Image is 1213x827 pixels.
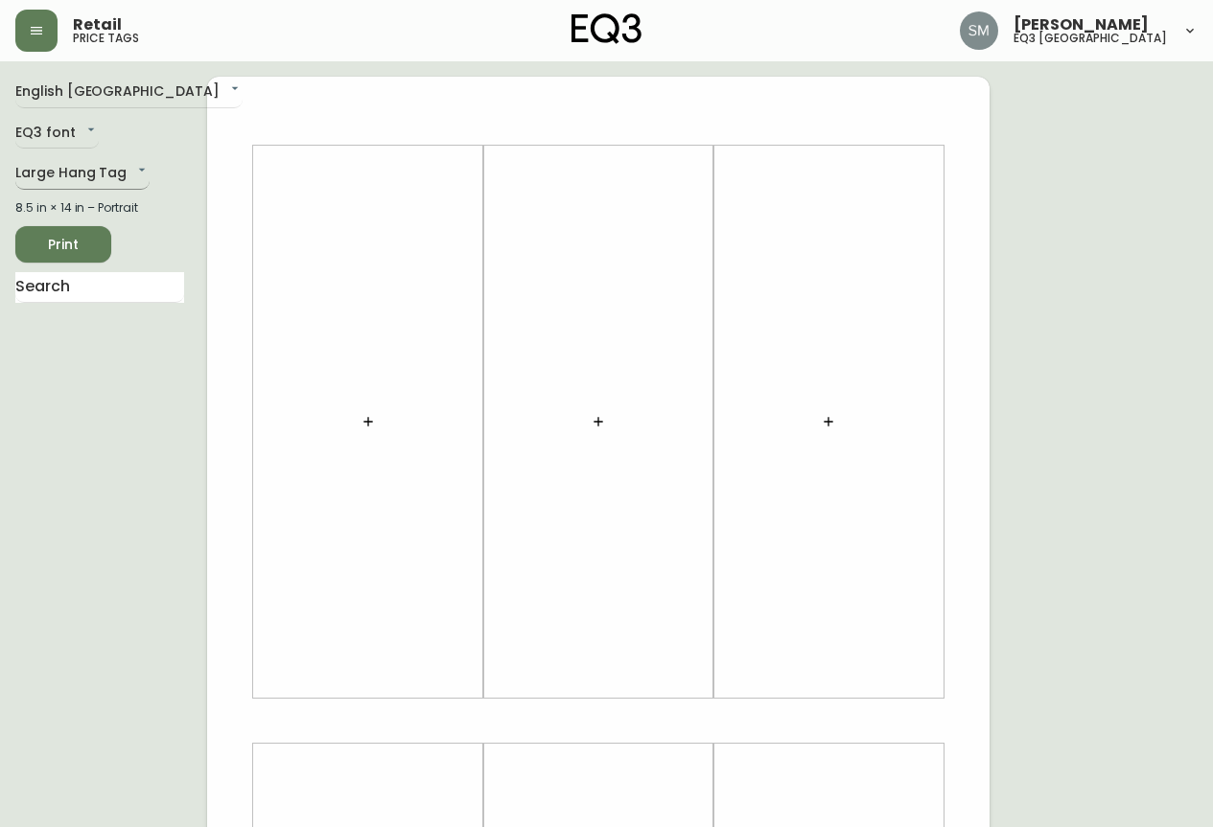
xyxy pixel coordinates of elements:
[15,199,184,217] div: 8.5 in × 14 in – Portrait
[15,118,99,149] div: EQ3 font
[15,226,111,263] button: Print
[15,158,150,190] div: Large Hang Tag
[1014,33,1167,44] h5: eq3 [GEOGRAPHIC_DATA]
[15,77,243,108] div: English [GEOGRAPHIC_DATA]
[73,17,122,33] span: Retail
[960,11,998,50] img: 7f81727b932dc0839a87bd35cb6414d8
[572,13,642,44] img: logo
[31,233,96,257] span: Print
[15,272,184,303] input: Search
[1014,17,1149,33] span: [PERSON_NAME]
[73,33,139,44] h5: price tags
